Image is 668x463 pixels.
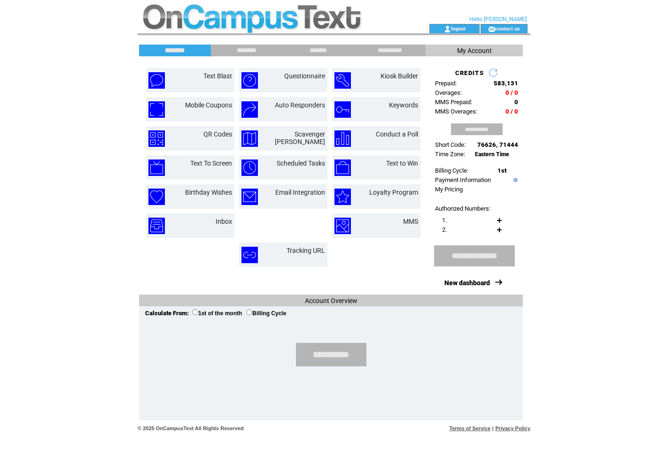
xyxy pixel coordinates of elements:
[145,310,189,317] span: Calculate From:
[241,72,258,89] img: questionnaire.png
[492,425,494,431] span: |
[376,130,418,138] a: Conduct a Poll
[277,159,325,167] a: Scheduled Tasks
[497,167,506,174] span: 1st
[450,425,491,431] a: Terms of Service
[185,189,232,196] a: Birthday Wishes
[435,141,466,148] span: Short Code:
[203,72,232,80] a: Text Blast
[403,218,418,225] a: MMS
[386,159,418,167] a: Text to Win
[369,189,418,196] a: Loyalty Program
[241,189,258,205] img: email-integration.png
[469,16,527,23] span: Hello [PERSON_NAME]
[241,159,258,176] img: scheduled-tasks.png
[334,130,351,147] img: conduct-a-poll.png
[138,425,244,431] span: © 2025 OnCampusText All Rights Reserved
[192,309,198,315] input: 1st of the month
[334,159,351,176] img: text-to-win.png
[246,310,286,317] label: Billing Cycle
[435,80,457,87] span: Prepaid:
[435,176,491,183] a: Payment Information
[284,72,325,80] a: Questionnaire
[334,189,351,205] img: loyalty-program.png
[488,25,495,33] img: contact_us_icon.gif
[457,47,492,54] span: My Account
[514,99,518,106] span: 0
[435,167,468,174] span: Billing Cycle:
[389,101,418,109] a: Keywords
[275,189,325,196] a: Email Integration
[148,72,165,89] img: text-blast.png
[455,69,484,76] span: CREDITS
[246,309,252,315] input: Billing Cycle
[381,72,418,80] a: Kiosk Builder
[495,425,530,431] a: Privacy Policy
[241,101,258,118] img: auto-responders.png
[505,108,518,115] span: 0 / 0
[275,101,325,109] a: Auto Responders
[435,186,463,193] a: My Pricing
[435,108,477,115] span: MMS Overages:
[442,217,447,224] span: 1.
[435,151,465,158] span: Time Zone:
[477,141,518,148] span: 76626, 71444
[241,247,258,263] img: tracking-url.png
[185,101,232,109] a: Mobile Coupons
[148,130,165,147] img: qr-codes.png
[494,80,518,87] span: 583,131
[203,130,232,138] a: QR Codes
[192,310,242,317] label: 1st of the month
[148,159,165,176] img: text-to-screen.png
[148,101,165,118] img: mobile-coupons.png
[334,101,351,118] img: keywords.png
[495,25,520,31] a: contact us
[435,205,490,212] span: Authorized Numbers:
[444,279,490,287] a: New dashboard
[451,25,466,31] a: logout
[305,297,357,304] span: Account Overview
[444,25,451,33] img: account_icon.gif
[241,130,258,147] img: scavenger-hunt.png
[505,89,518,96] span: 0 / 0
[148,218,165,234] img: inbox.png
[275,130,325,145] a: Scavenger [PERSON_NAME]
[435,99,472,106] span: MMS Prepaid:
[216,218,232,225] a: Inbox
[442,226,447,233] span: 2.
[334,72,351,89] img: kiosk-builder.png
[334,218,351,234] img: mms.png
[190,159,232,167] a: Text To Screen
[287,247,325,254] a: Tracking URL
[435,89,462,96] span: Overages:
[475,151,509,158] span: Eastern Time
[148,189,165,205] img: birthday-wishes.png
[511,178,518,182] img: help.gif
